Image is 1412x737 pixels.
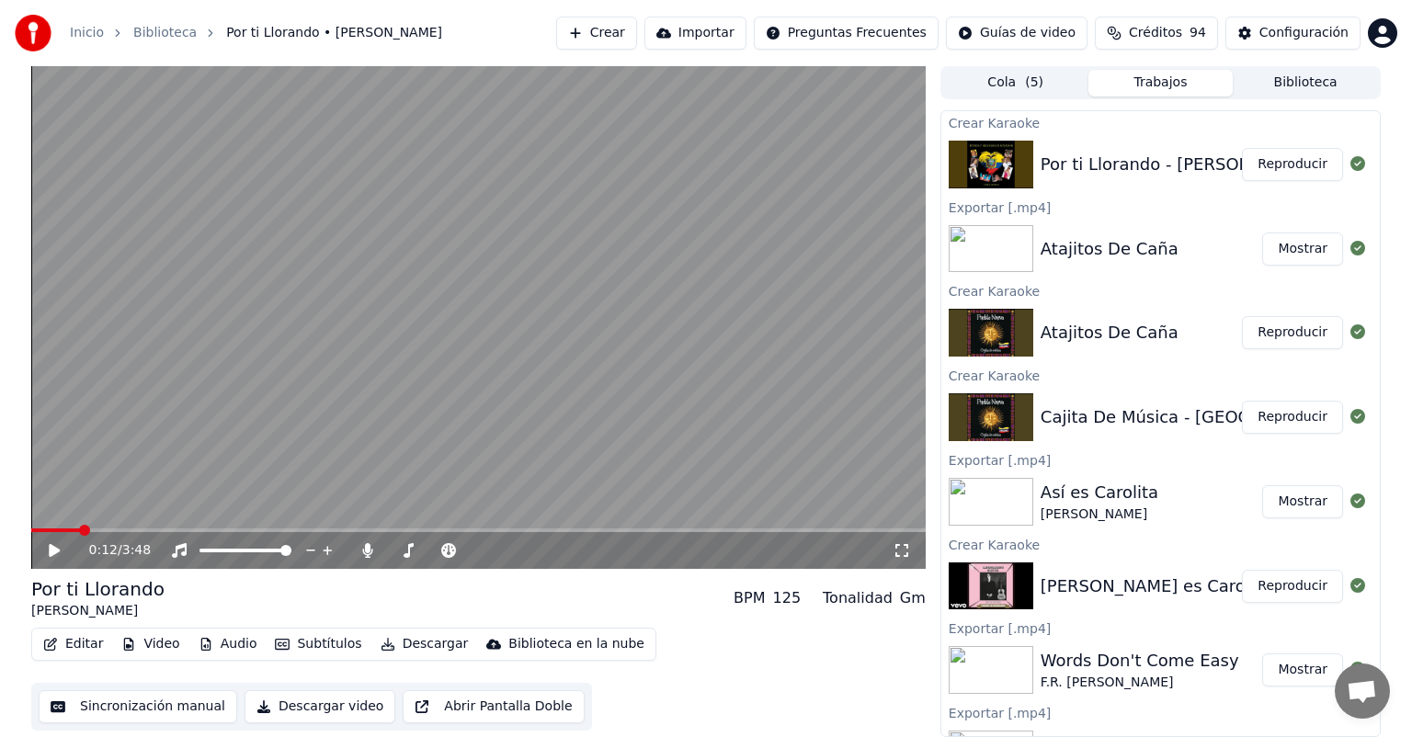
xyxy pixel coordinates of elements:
span: 3:48 [122,541,151,560]
button: Reproducir [1242,401,1343,434]
button: Cola [943,70,1088,96]
div: 125 [773,587,802,609]
span: Créditos [1129,24,1182,42]
span: ( 5 ) [1025,74,1043,92]
button: Importar [644,17,746,50]
div: Crear Karaoke [941,533,1380,555]
a: Biblioteca [133,24,197,42]
div: Exportar [.mp4] [941,701,1380,723]
button: Mostrar [1262,232,1343,266]
div: Por ti Llorando - [PERSON_NAME] [1041,152,1315,177]
button: Video [114,631,187,657]
div: Gm [900,587,926,609]
div: Así es Carolita [1041,480,1158,505]
button: Descargar [373,631,476,657]
div: Exportar [.mp4] [941,617,1380,639]
div: Tonalidad [823,587,893,609]
div: Atajitos De Caña [1041,320,1179,346]
div: [PERSON_NAME] [1041,505,1158,524]
div: Atajitos De Caña [1041,236,1179,262]
button: Audio [191,631,265,657]
div: [PERSON_NAME] [31,602,165,620]
div: Crear Karaoke [941,364,1380,386]
span: Por ti Llorando • [PERSON_NAME] [226,24,442,42]
div: F.R. [PERSON_NAME] [1041,674,1239,692]
button: Trabajos [1088,70,1234,96]
button: Abrir Pantalla Doble [403,690,584,723]
button: Preguntas Frecuentes [754,17,939,50]
div: Configuración [1259,24,1349,42]
button: Créditos94 [1095,17,1218,50]
button: Reproducir [1242,316,1343,349]
div: Words Don't Come Easy [1041,648,1239,674]
button: Guías de video [946,17,1087,50]
a: Inicio [70,24,104,42]
div: Por ti Llorando [31,576,165,602]
img: youka [15,15,51,51]
button: Reproducir [1242,570,1343,603]
div: BPM [734,587,765,609]
nav: breadcrumb [70,24,442,42]
button: Descargar video [245,690,395,723]
div: Exportar [.mp4] [941,448,1380,471]
div: Crear Karaoke [941,279,1380,301]
span: 94 [1190,24,1206,42]
button: Sincronización manual [39,690,237,723]
button: Subtítulos [268,631,369,657]
div: [PERSON_NAME] es Carolita... [1041,573,1287,599]
button: Biblioteca [1233,70,1378,96]
div: Crear Karaoke [941,111,1380,133]
button: Editar [36,631,110,657]
button: Mostrar [1262,485,1343,518]
a: Chat abierto [1335,663,1390,719]
button: Configuración [1225,17,1361,50]
div: / [89,541,133,560]
span: 0:12 [89,541,118,560]
div: Exportar [.mp4] [941,196,1380,218]
div: Cajita De Música - [GEOGRAPHIC_DATA] [1041,404,1369,430]
button: Mostrar [1262,653,1343,686]
div: Biblioteca en la nube [508,635,644,653]
button: Crear [556,17,637,50]
button: Reproducir [1242,148,1343,181]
